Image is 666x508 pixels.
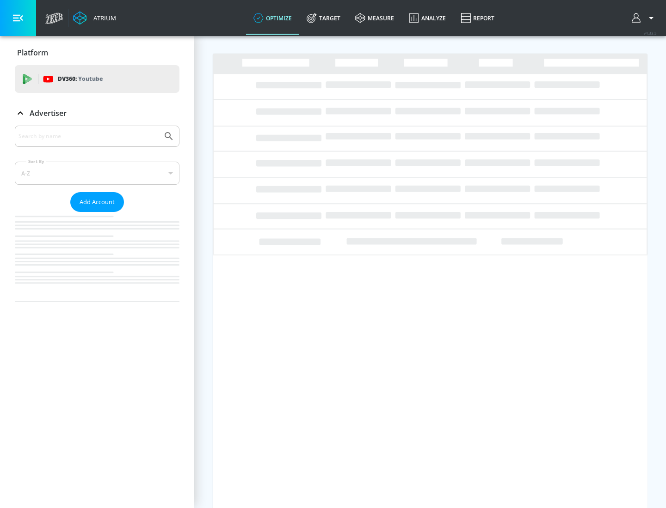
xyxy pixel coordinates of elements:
a: Analyze [401,1,453,35]
div: Platform [15,40,179,66]
p: Youtube [78,74,103,84]
a: optimize [246,1,299,35]
div: Advertiser [15,100,179,126]
p: Platform [17,48,48,58]
a: Target [299,1,348,35]
a: Report [453,1,502,35]
div: A-Z [15,162,179,185]
nav: list of Advertiser [15,212,179,302]
div: Atrium [90,14,116,22]
span: Add Account [80,197,115,207]
a: Atrium [73,11,116,25]
input: Search by name [18,130,159,142]
button: Add Account [70,192,124,212]
p: DV360: [58,74,103,84]
a: measure [348,1,401,35]
label: Sort By [26,158,46,164]
p: Advertiser [30,108,67,118]
div: DV360: Youtube [15,65,179,93]
span: v 4.33.5 [644,30,657,36]
div: Advertiser [15,126,179,302]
